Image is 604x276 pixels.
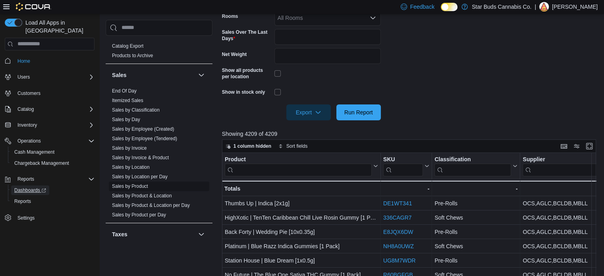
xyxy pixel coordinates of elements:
div: HighXotic | TenTen Caribbean Chill Live Rosin Gummy [1 Pack] [225,213,378,222]
span: Inventory [17,122,37,128]
a: Products to Archive [112,53,153,58]
h3: Taxes [112,230,127,238]
span: Sales by Product & Location [112,193,172,199]
span: Settings [17,215,35,221]
a: NH8A0UWZ [383,243,414,249]
a: Sales by Classification [112,107,160,113]
button: Product [225,156,378,176]
p: Star Buds Cannabis Co. [472,2,531,12]
span: Catalog [17,106,34,112]
p: [PERSON_NAME] [552,2,598,12]
button: Taxes [112,230,195,238]
img: Cova [16,3,51,11]
span: Reports [17,176,34,182]
a: Sales by Invoice & Product [112,155,169,160]
span: Inventory [14,120,95,130]
div: Product [225,156,372,176]
h3: Sales [112,71,127,79]
div: Pre-Rolls [434,227,517,237]
a: Sales by Location [112,164,150,170]
a: Chargeback Management [11,158,72,168]
div: Back Forty | Wedding Pie [10x0.35g] [225,227,378,237]
div: SKU [383,156,423,163]
span: Itemized Sales [112,97,143,104]
div: Totals [224,184,378,193]
a: Cash Management [11,147,58,157]
button: Keyboard shortcuts [559,141,569,151]
button: Taxes [197,230,206,239]
div: Soft Chews [434,241,517,251]
span: Cash Management [14,149,54,155]
div: Sales [106,86,212,223]
span: Products to Archive [112,52,153,59]
label: Net Weight [222,51,247,58]
span: Feedback [410,3,434,11]
span: Users [14,72,95,82]
span: Sales by Day [112,116,140,123]
button: Settings [2,212,98,223]
a: Dashboards [11,185,49,195]
span: End Of Day [112,88,137,94]
a: Sales by Product & Location per Day [112,203,190,208]
button: Sales [197,70,206,80]
div: Harrison Lewis [539,2,549,12]
button: Sort fields [275,141,311,151]
button: Cash Management [8,147,98,158]
p: | [535,2,536,12]
span: Customers [17,90,41,97]
button: 1 column hidden [222,141,274,151]
button: Catalog [14,104,37,114]
span: Operations [14,136,95,146]
span: Sales by Employee (Tendered) [112,135,177,142]
div: Soft Chews [434,213,517,222]
a: Sales by Invoice [112,145,147,151]
div: Thumbs Up | Indica [2x1g] [225,199,378,208]
div: SKU URL [383,156,423,176]
p: Showing 4209 of 4209 [222,130,600,138]
span: Chargeback Management [14,160,69,166]
div: Pre-Rolls [434,256,517,265]
span: Sales by Location per Day [112,174,168,180]
a: Catalog Export [112,43,143,49]
input: Dark Mode [441,3,457,11]
a: Sales by Day [112,117,140,122]
span: Customers [14,88,95,98]
span: Dark Mode [441,11,441,12]
span: Cash Management [11,147,95,157]
div: - [434,184,517,193]
button: Users [14,72,33,82]
a: UG8M7WDR [383,257,416,264]
span: Run Report [344,108,373,116]
a: Sales by Product & Location [112,193,172,199]
span: Settings [14,212,95,222]
span: Sort fields [286,143,307,149]
button: Chargeback Management [8,158,98,169]
div: Classification [434,156,511,176]
a: Sales by Employee (Tendered) [112,136,177,141]
label: Rooms [222,13,238,19]
div: - [383,184,429,193]
div: Product [225,156,372,163]
button: Run Report [336,104,381,120]
span: Chargeback Management [11,158,95,168]
button: Catalog [2,104,98,115]
a: Reports [11,197,34,206]
div: Products [106,41,212,64]
button: Reports [8,196,98,207]
span: Sales by Product [112,183,148,189]
span: 1 column hidden [233,143,271,149]
a: Home [14,56,33,66]
button: Customers [2,87,98,99]
div: Station House | Blue Dream [1x0.5g] [225,256,378,265]
span: Users [17,74,30,80]
button: Operations [14,136,44,146]
label: Show in stock only [222,89,265,95]
a: Sales by Product per Day [112,212,166,218]
a: Itemized Sales [112,98,143,103]
span: Operations [17,138,41,144]
button: Inventory [2,120,98,131]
